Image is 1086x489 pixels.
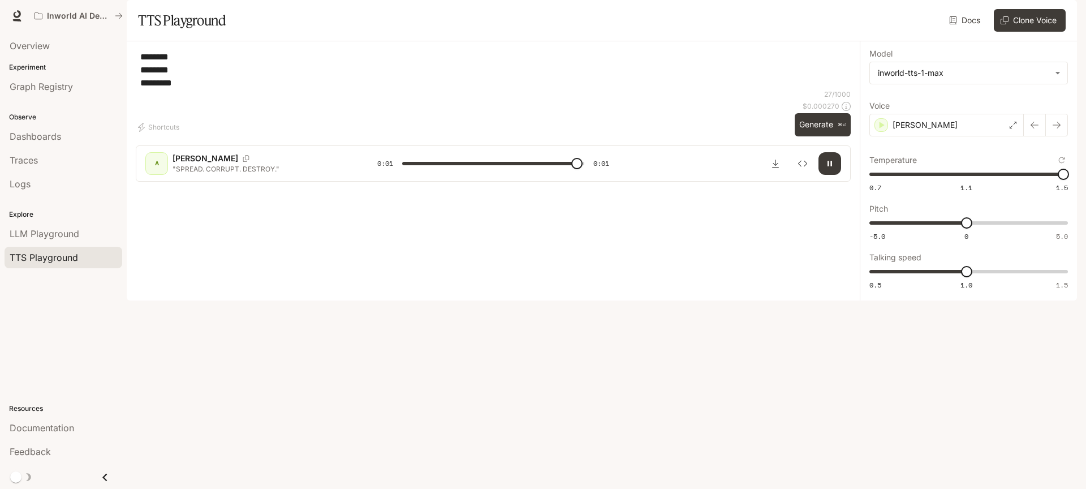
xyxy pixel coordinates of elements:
button: All workspaces [29,5,128,27]
button: Clone Voice [994,9,1066,32]
p: ⌘⏎ [838,122,846,128]
p: Talking speed [869,254,921,261]
h1: TTS Playground [138,9,226,32]
a: Docs [947,9,985,32]
p: $ 0.000270 [803,101,839,111]
p: Temperature [869,156,917,164]
button: Download audio [764,152,787,175]
p: 27 / 1000 [824,89,851,99]
div: inworld-tts-1-max [870,62,1067,84]
p: Inworld AI Demos [47,11,110,21]
div: A [148,155,166,173]
p: "SPREAD. CORRUPT. DESTROY." [173,164,350,174]
button: Generate⌘⏎ [795,113,851,136]
button: Inspect [791,152,814,175]
span: 1.5 [1056,183,1068,192]
p: Model [869,50,893,58]
span: 0 [964,231,968,241]
button: Copy Voice ID [238,155,254,162]
p: [PERSON_NAME] [893,119,958,131]
p: Pitch [869,205,888,213]
span: 0.5 [869,280,881,290]
span: 1.1 [960,183,972,192]
span: 0:01 [593,158,609,169]
span: 5.0 [1056,231,1068,241]
span: 1.5 [1056,280,1068,290]
span: 1.0 [960,280,972,290]
span: 0:01 [377,158,393,169]
button: Reset to default [1055,154,1068,166]
p: Voice [869,102,890,110]
span: -5.0 [869,231,885,241]
span: 0.7 [869,183,881,192]
div: inworld-tts-1-max [878,67,1049,79]
p: [PERSON_NAME] [173,153,238,164]
button: Shortcuts [136,118,184,136]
